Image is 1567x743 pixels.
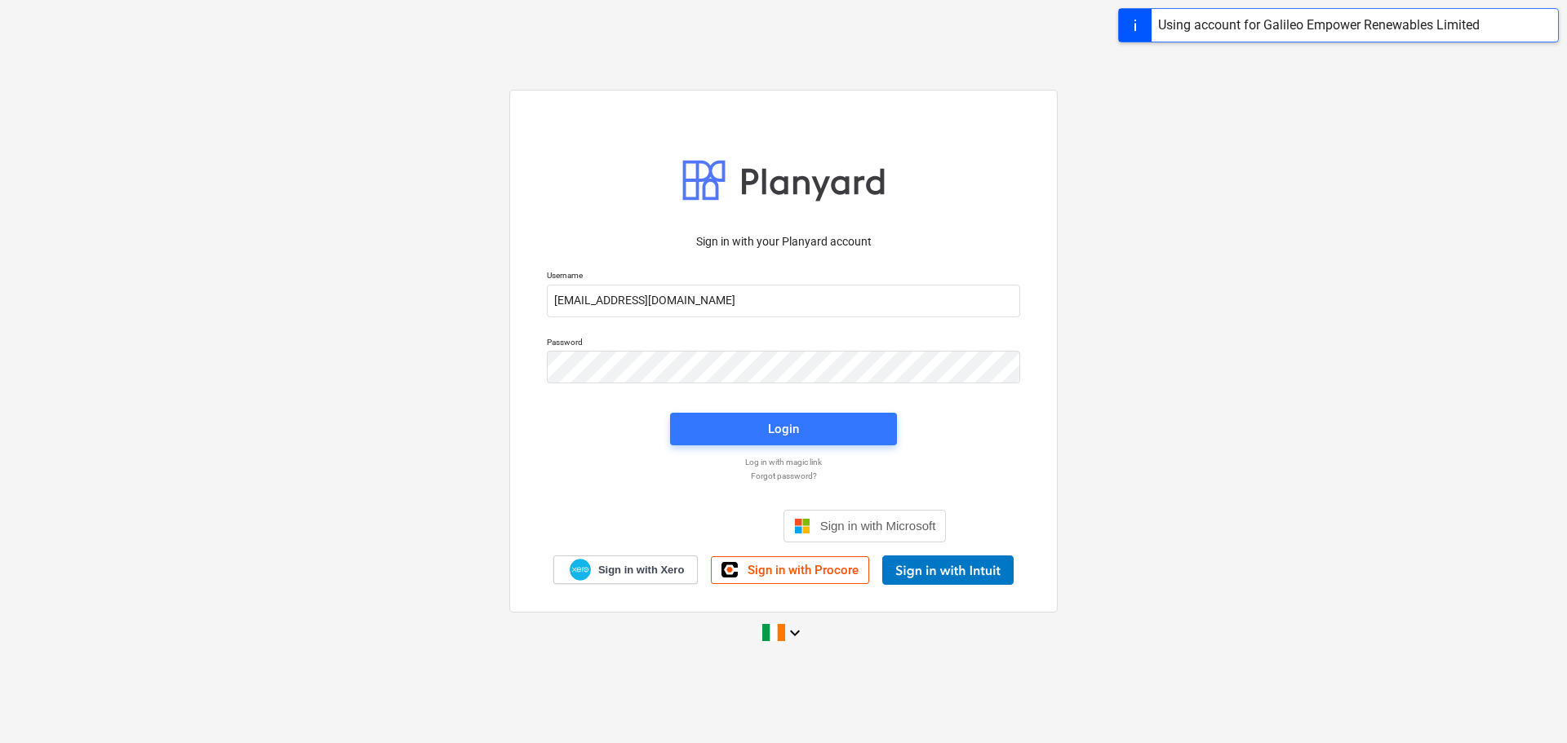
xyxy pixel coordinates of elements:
[547,337,1020,351] p: Password
[547,285,1020,317] input: Username
[570,559,591,581] img: Xero logo
[598,563,684,577] span: Sign in with Xero
[670,413,897,445] button: Login
[547,233,1020,250] p: Sign in with your Planyard account
[820,519,936,533] span: Sign in with Microsoft
[613,508,779,544] iframe: Sign in with Google Button
[748,563,859,577] span: Sign in with Procore
[547,270,1020,284] p: Username
[539,471,1028,481] a: Forgot password?
[768,418,799,440] div: Login
[1158,15,1480,35] div: Using account for Galileo Empower Renewables Limited
[553,555,699,584] a: Sign in with Xero
[539,457,1028,467] a: Log in with magic link
[794,518,810,534] img: Microsoft logo
[711,556,869,584] a: Sign in with Procore
[785,623,805,643] i: keyboard_arrow_down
